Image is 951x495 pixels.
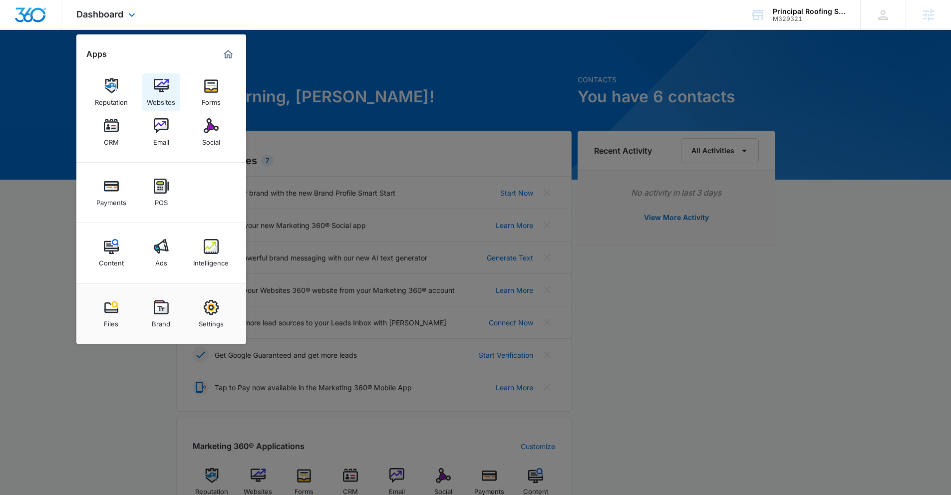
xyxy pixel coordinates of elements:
a: Content [92,234,130,272]
a: Intelligence [192,234,230,272]
div: account name [773,7,846,15]
div: Settings [199,315,224,328]
div: Forms [202,93,221,106]
div: Intelligence [193,254,229,267]
a: Email [142,113,180,151]
div: Content [99,254,124,267]
a: CRM [92,113,130,151]
a: Payments [92,174,130,212]
div: account id [773,15,846,22]
div: Social [202,133,220,146]
a: Ads [142,234,180,272]
div: Brand [152,315,170,328]
h2: Apps [86,49,107,59]
a: POS [142,174,180,212]
a: Brand [142,295,180,333]
div: Ads [155,254,167,267]
a: Files [92,295,130,333]
div: CRM [104,133,119,146]
a: Marketing 360® Dashboard [220,46,236,62]
div: Files [104,315,118,328]
div: Email [153,133,169,146]
div: Payments [96,194,126,207]
a: Websites [142,73,180,111]
a: Reputation [92,73,130,111]
div: Websites [147,93,175,106]
a: Settings [192,295,230,333]
span: Dashboard [76,9,123,19]
a: Social [192,113,230,151]
div: Reputation [95,93,128,106]
a: Forms [192,73,230,111]
div: POS [155,194,168,207]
